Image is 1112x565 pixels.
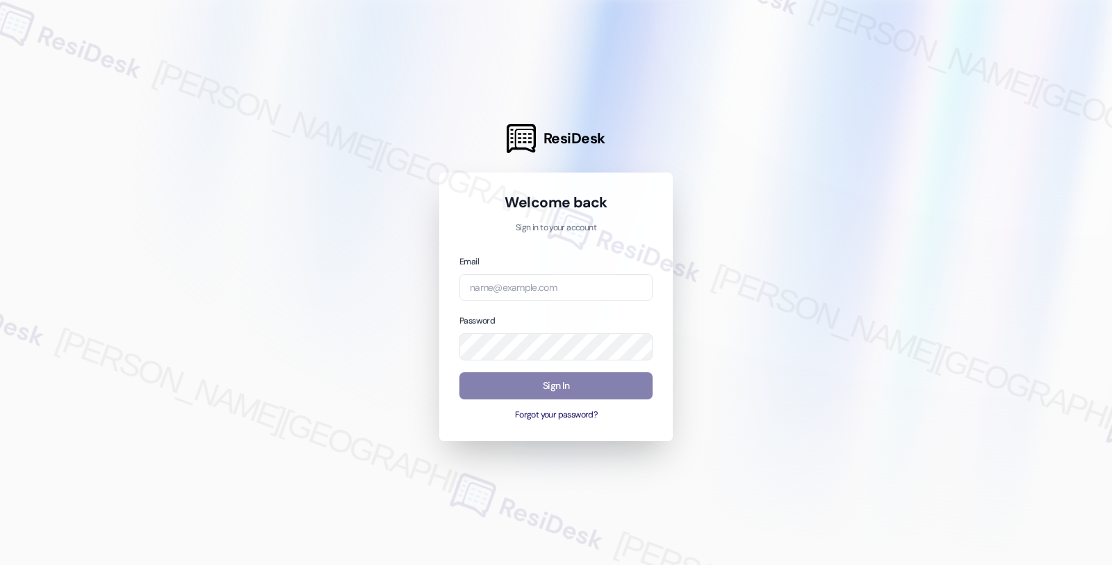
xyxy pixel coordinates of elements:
[459,409,653,422] button: Forgot your password?
[459,193,653,212] h1: Welcome back
[459,274,653,301] input: name@example.com
[459,256,479,267] label: Email
[459,315,495,326] label: Password
[459,372,653,399] button: Sign In
[543,129,605,148] span: ResiDesk
[507,124,536,153] img: ResiDesk Logo
[459,222,653,234] p: Sign in to your account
